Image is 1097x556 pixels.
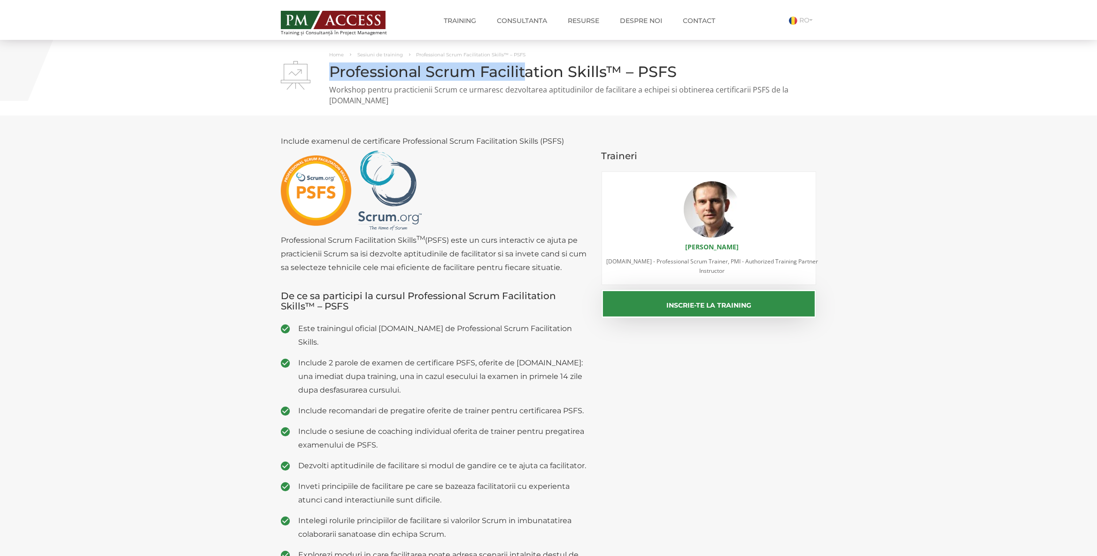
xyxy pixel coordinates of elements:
span: Training și Consultanță în Project Management [281,30,404,35]
button: Inscrie-te la training [602,290,817,318]
a: Training [437,11,483,30]
h3: De ce sa participi la cursul Professional Scrum Facilitation Skills™ – PSFS [281,291,587,311]
img: Mihai Olaru [684,181,740,238]
span: Este trainingul oficial [DOMAIN_NAME] de Professional Scrum Facilitation Skills. [298,322,587,349]
a: [PERSON_NAME] [685,242,739,251]
span: [DOMAIN_NAME] - Professional Scrum Trainer, PMI - Authorized Training Partner Instructor [606,257,818,275]
a: Sesiuni de training [357,52,403,58]
a: Home [329,52,344,58]
p: Workshop pentru practicienii Scrum ce urmaresc dezvoltarea aptitudinilor de facilitare a echipei ... [281,85,816,106]
img: Professional Scrum Facilitation Skills™ – PSFS [281,61,310,90]
span: Include o sesiune de coaching individual oferita de trainer pentru pregatirea examenului de PSFS. [298,425,587,452]
a: Contact [676,11,722,30]
h1: Professional Scrum Facilitation Skills™ – PSFS [281,63,816,80]
span: Include recomandari de pregatire oferite de trainer pentru certificarea PSFS. [298,404,587,417]
h3: Traineri [602,151,817,161]
img: Romana [789,16,797,25]
a: Training și Consultanță în Project Management [281,8,404,35]
span: Intelegi rolurile principiilor de facilitare si valorilor Scrum in imbunatatirea colaborarii sana... [298,514,587,541]
span: Include 2 parole de examen de certificare PSFS, oferite de [DOMAIN_NAME]: una imediat dupa traini... [298,356,587,397]
a: Resurse [561,11,606,30]
a: RO [789,16,816,24]
span: Dezvolti aptitudinile de facilitare si modul de gandire ce te ajuta ca facilitator. [298,459,587,472]
p: Include examenul de certificare Professional Scrum Facilitation Skills (PSFS) Professional Scrum ... [281,134,587,275]
a: Consultanta [490,11,554,30]
span: Inveti principiile de facilitare pe care se bazeaza facilitatorii cu experienta atunci cand inter... [298,479,587,507]
img: PM ACCESS - Echipa traineri si consultanti certificati PMP: Narciss Popescu, Mihai Olaru, Monica ... [281,11,386,29]
span: Professional Scrum Facilitation Skills™ – PSFS [417,52,526,58]
sup: TM [417,234,425,241]
a: Despre noi [613,11,669,30]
